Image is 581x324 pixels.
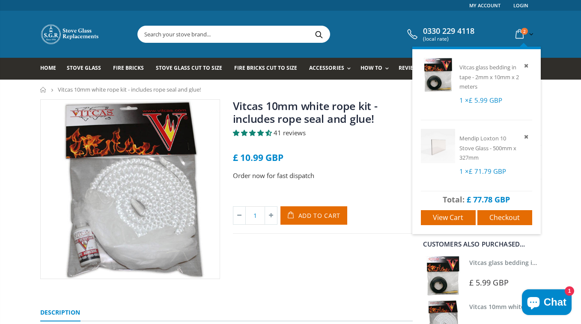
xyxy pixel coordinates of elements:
span: Total: [443,194,465,205]
img: Mendip Loxton 10 Stove Glass - 500mm x 327mm [421,129,455,163]
a: Remove item [522,61,532,71]
span: 4.66 stars [233,128,274,137]
a: Stove Glass Cut To Size [156,58,229,80]
a: How To [361,58,393,80]
button: Search [310,26,329,42]
img: Vitcas stove glass bedding in tape [423,256,463,296]
inbox-online-store-chat: Shopify online store chat [519,289,574,317]
span: 1 × [459,96,502,104]
span: View cart [433,213,463,222]
button: Add to Cart [280,206,348,225]
span: Reviews [399,64,421,71]
span: How To [361,64,382,71]
span: Accessories [309,64,344,71]
span: 0330 229 4118 [423,27,474,36]
a: Accessories [309,58,355,80]
a: Home [40,87,47,92]
img: Stove Glass Replacement [40,24,100,45]
a: Description [40,304,80,321]
a: Fire Bricks [113,58,150,80]
span: Fire Bricks Cut To Size [234,64,297,71]
a: 0330 229 4118 (local rate) [405,27,474,42]
a: Reviews [399,58,428,80]
span: 1 × [459,167,506,175]
span: Stove Glass Cut To Size [156,64,222,71]
span: 41 reviews [274,128,306,137]
a: Vitcas 10mm white rope kit - includes rope seal and glue! [233,98,378,126]
span: £ 5.99 GBP [469,277,509,288]
input: Search your stove brand... [138,26,426,42]
a: Vitcas glass bedding in tape - 2mm x 10mm x 2 meters [459,63,519,90]
span: Add to Cart [298,211,341,220]
div: Customers also purchased... [423,241,541,247]
span: Fire Bricks [113,64,144,71]
a: Fire Bricks Cut To Size [234,58,304,80]
span: Home [40,64,56,71]
img: nt-kit-12mm-dia.white-fire-rope-adhesive-517-p_800x_crop_center.jpg [41,100,220,279]
a: Home [40,58,63,80]
span: £ 77.78 GBP [467,194,510,205]
a: Stove Glass [67,58,107,80]
span: Checkout [489,213,520,222]
a: 2 [512,26,535,42]
span: £ 71.79 GBP [469,167,506,175]
span: £ 5.99 GBP [469,96,502,104]
a: View cart [421,210,476,225]
a: Mendip Loxton 10 Stove Glass - 500mm x 327mm [459,134,516,161]
span: £ 10.99 GBP [233,152,283,163]
p: Order now for fast dispatch [233,171,413,181]
span: Vitcas 10mm white rope kit - includes rope seal and glue! [58,86,201,93]
a: Checkout [477,210,532,225]
span: Stove Glass [67,64,101,71]
img: Vitcas glass bedding in tape - 2mm x 10mm x 2 meters [421,58,455,92]
span: 2 [521,28,528,35]
a: Remove item [522,132,532,142]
